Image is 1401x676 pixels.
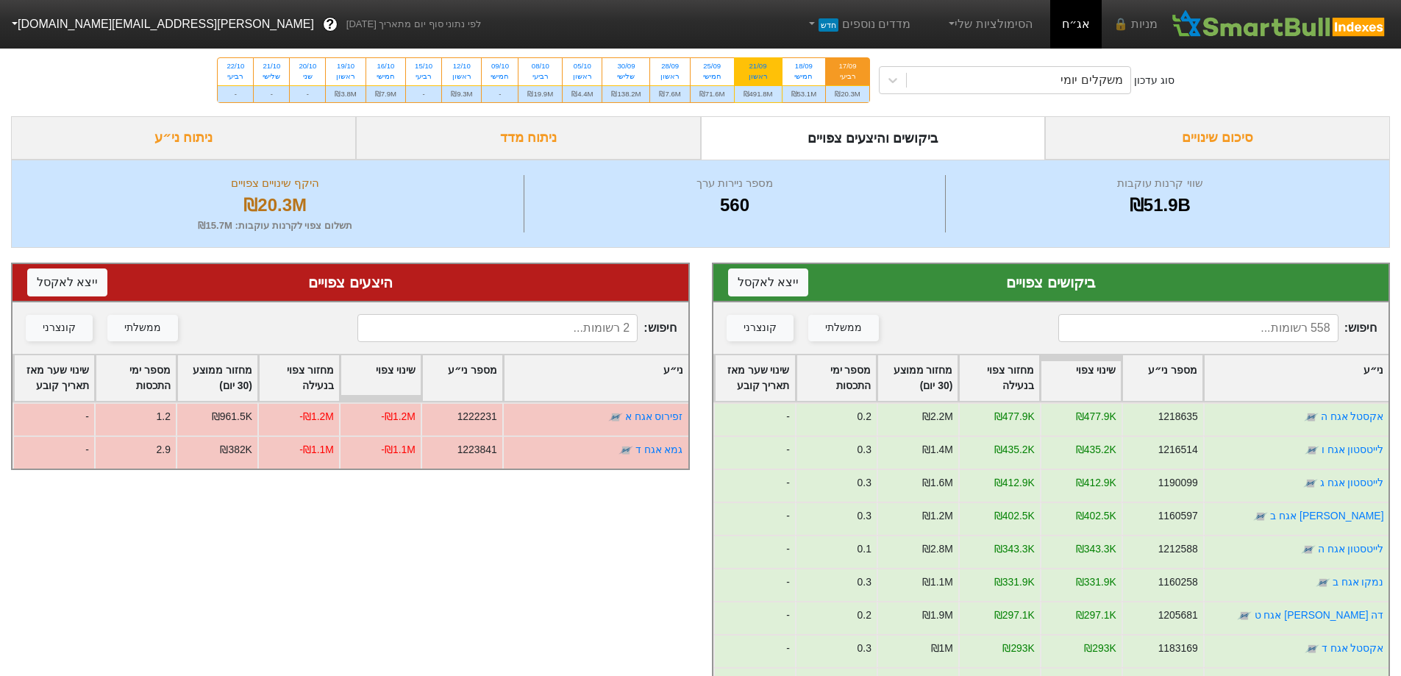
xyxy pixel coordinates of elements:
div: שלישי [611,71,641,82]
div: ₪1M [930,641,952,656]
a: לייטסטון אגח ה [1317,543,1383,555]
div: ₪71.6M [691,85,734,102]
div: ₪1.2M [921,508,952,524]
div: - [482,85,518,102]
div: - [290,85,325,102]
div: 1205681 [1158,608,1197,623]
div: היצעים צפויים [27,271,674,293]
img: tase link [1300,542,1315,557]
div: 15/10 [415,61,432,71]
div: Toggle SortBy [422,355,502,401]
div: Toggle SortBy [959,355,1039,401]
div: ₪4.4M [563,85,602,102]
div: ₪297.1K [994,608,1034,623]
div: 0.3 [857,508,871,524]
div: ראשון [335,71,356,82]
div: ₪343.3K [994,541,1034,557]
img: tase link [1315,575,1330,590]
div: ₪331.9K [994,574,1034,590]
div: ראשון [659,71,680,82]
div: ₪402.5K [1075,508,1116,524]
div: ראשון [451,71,472,82]
div: -₪1.2M [381,409,416,424]
button: ייצא לאקסל [728,268,808,296]
a: לייטסטון אגח ו [1321,444,1383,455]
div: חמישי [699,71,725,82]
div: Toggle SortBy [1122,355,1202,401]
div: ₪3.8M [326,85,365,102]
div: 0.2 [857,409,871,424]
div: ₪435.2K [1075,442,1116,458]
div: חמישי [375,71,396,82]
a: מדדים נוספיםחדש [799,10,916,39]
div: - [713,502,795,535]
div: 0.3 [857,442,871,458]
div: חמישי [791,71,817,82]
div: ₪435.2K [994,442,1034,458]
div: Toggle SortBy [259,355,339,401]
div: 0.3 [857,475,871,491]
div: תשלום צפוי לקרנות עוקבות : ₪15.7M [30,218,520,233]
div: - [713,634,795,667]
div: חמישי [491,71,509,82]
div: ממשלתי [124,320,161,336]
div: ₪293K [1002,641,1034,656]
div: - [713,435,795,469]
div: Toggle SortBy [715,355,795,401]
div: קונצרני [43,320,76,336]
input: 558 רשומות... [1058,314,1338,342]
div: 1190099 [1158,475,1197,491]
div: 20/10 [299,61,316,71]
div: Toggle SortBy [1041,355,1121,401]
div: - [13,402,94,435]
div: Toggle SortBy [96,355,176,401]
div: Toggle SortBy [14,355,94,401]
div: שני [299,71,316,82]
img: tase link [608,410,623,424]
div: ניתוח מדד [356,116,701,160]
div: שווי קרנות עוקבות [949,175,1371,192]
div: -₪1.1M [381,442,416,458]
div: 0.1 [857,541,871,557]
div: ₪293K [1084,641,1116,656]
div: 08/10 [527,61,553,71]
div: ₪51.9B [949,192,1371,218]
div: 1222231 [457,409,497,424]
div: 1223841 [457,442,497,458]
div: ₪412.9K [994,475,1034,491]
div: סיכום שינויים [1045,116,1390,160]
div: 19/10 [335,61,356,71]
div: Toggle SortBy [796,355,877,401]
div: ₪53.1M [783,85,826,102]
div: - [13,435,94,469]
div: ₪412.9K [1075,475,1116,491]
div: ₪19.9M [518,85,562,102]
div: היקף שינויים צפויים [30,175,520,192]
span: חיפוש : [1058,314,1377,342]
button: ממשלתי [808,315,879,341]
div: 0.3 [857,641,871,656]
div: ₪7.9M [366,85,405,102]
div: ₪477.9K [1075,409,1116,424]
div: ביקושים צפויים [728,271,1375,293]
div: - [713,469,795,502]
div: ₪382K [220,442,252,458]
div: 0.2 [857,608,871,623]
img: tase link [1304,641,1319,656]
div: 18/09 [791,61,817,71]
div: 1218635 [1158,409,1197,424]
div: 21/09 [744,61,773,71]
div: ₪2.2M [921,409,952,424]
input: 2 רשומות... [357,314,638,342]
button: ממשלתי [107,315,178,341]
div: סוג עדכון [1134,73,1174,88]
div: 1160258 [1158,574,1197,590]
div: 1.2 [157,409,171,424]
a: גמא אגח ד [635,444,683,455]
div: רביעי [415,71,432,82]
span: חדש [819,18,838,32]
div: שלישי [263,71,280,82]
button: קונצרני [727,315,794,341]
div: קונצרני [744,320,777,336]
div: משקלים יומי [1060,71,1122,89]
